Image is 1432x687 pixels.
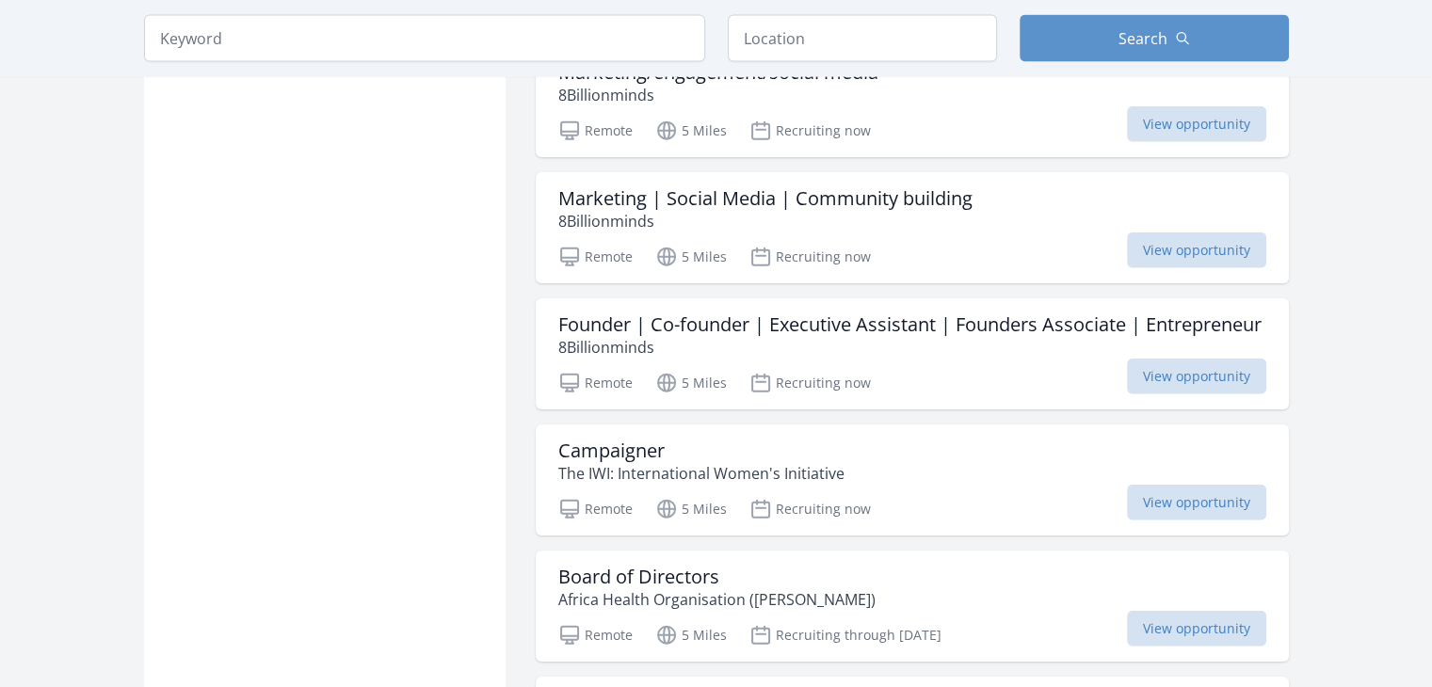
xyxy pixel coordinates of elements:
p: Remote [558,246,633,268]
p: Remote [558,372,633,394]
p: Recruiting now [749,372,871,394]
span: View opportunity [1127,485,1266,520]
a: Founder | Co-founder | Executive Assistant | Founders Associate | Entrepreneur 8Billionminds Remo... [536,298,1289,409]
span: View opportunity [1127,611,1266,647]
a: Campaigner The IWI: International Women's Initiative Remote 5 Miles Recruiting now View opportunity [536,424,1289,535]
p: Recruiting through [DATE] [749,624,941,647]
a: Community builder needed for NEW EDUCATION PLATFORM! Marketing/engagement/social media 8Billionmi... [536,24,1289,157]
p: Recruiting now [749,120,871,142]
p: 8Billionminds [558,336,1262,359]
p: 5 Miles [655,624,727,647]
p: Recruiting now [749,246,871,268]
p: Remote [558,498,633,520]
span: View opportunity [1127,232,1266,268]
h3: Marketing | Social Media | Community building [558,187,973,210]
button: Search [1020,15,1289,62]
p: Africa Health Organisation ([PERSON_NAME]) [558,588,876,611]
span: View opportunity [1127,359,1266,394]
p: The IWI: International Women's Initiative [558,462,845,485]
input: Location [728,15,997,62]
p: Remote [558,624,633,647]
p: 5 Miles [655,246,727,268]
span: View opportunity [1127,106,1266,142]
h3: Founder | Co-founder | Executive Assistant | Founders Associate | Entrepreneur [558,313,1262,336]
a: Board of Directors Africa Health Organisation ([PERSON_NAME]) Remote 5 Miles Recruiting through [... [536,551,1289,662]
p: 5 Miles [655,120,727,142]
p: 5 Miles [655,372,727,394]
span: Search [1118,27,1167,50]
p: Remote [558,120,633,142]
p: 8Billionminds [558,84,1266,106]
a: Marketing | Social Media | Community building 8Billionminds Remote 5 Miles Recruiting now View op... [536,172,1289,283]
input: Keyword [144,15,705,62]
p: 5 Miles [655,498,727,520]
h3: Campaigner [558,439,845,462]
h3: Board of Directors [558,566,876,588]
p: 8Billionminds [558,210,973,232]
p: Recruiting now [749,498,871,520]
